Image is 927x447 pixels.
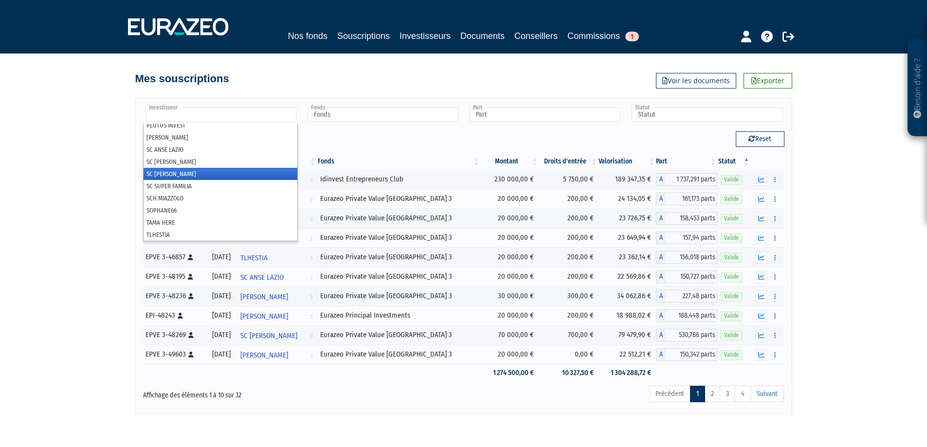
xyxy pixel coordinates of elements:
span: 188,448 parts [666,309,717,322]
span: A [656,309,666,322]
a: [PERSON_NAME] [236,306,317,325]
img: 1732889491-logotype_eurazeo_blanc_rvb.png [128,18,228,36]
span: A [656,270,666,283]
div: Eurazeo Private Value [GEOGRAPHIC_DATA] 3 [320,252,477,262]
div: Eurazeo Private Value [GEOGRAPHIC_DATA] 3 [320,349,477,359]
div: Eurazeo Private Value [GEOGRAPHIC_DATA] 3 [320,330,477,340]
span: A [656,251,666,264]
li: SC ANSE LAZIO [144,143,297,156]
div: A - Eurazeo Private Value Europe 3 [656,193,717,205]
td: 23 726,75 € [599,209,656,228]
i: Voir l'investisseur [309,327,313,345]
td: 34 062,86 € [599,286,656,306]
a: SC [PERSON_NAME] [236,325,317,345]
a: 4 [735,386,751,402]
i: [Français] Personne physique [188,254,193,260]
span: A [656,173,666,186]
i: [Français] Personne physique [188,332,194,338]
div: Eurazeo Principal Investments [320,310,477,321]
span: Valide [721,195,742,204]
a: TLHESTIA [236,248,317,267]
div: EPVE 3-46857 [145,252,203,262]
a: [PERSON_NAME] [236,286,317,306]
th: Fonds: activer pour trier la colonne par ordre croissant [317,153,480,170]
i: [Français] Personne physique [188,274,193,280]
td: 20 000,00 € [481,306,539,325]
span: A [656,290,666,303]
div: A - Eurazeo Private Value Europe 3 [656,348,717,361]
a: Nos fonds [288,29,327,43]
div: A - Eurazeo Private Value Europe 3 [656,212,717,225]
td: 1 304 288,72 € [599,364,656,381]
i: Voir l'investisseur [309,268,313,286]
a: Documents [460,29,505,43]
div: A - Eurazeo Private Value Europe 3 [656,329,717,341]
span: 1 737,291 parts [666,173,717,186]
div: Eurazeo Private Value [GEOGRAPHIC_DATA] 3 [320,194,477,204]
td: 0,00 € [539,345,599,364]
span: [PERSON_NAME] [240,288,288,306]
a: 1 [690,386,705,402]
td: 22 569,86 € [599,267,656,286]
li: TAMA HERE [144,216,297,229]
a: Commissions1 [567,29,639,43]
span: 1 [625,32,639,41]
li: SC SUPER FAMILIA [144,180,297,192]
div: Eurazeo Private Value [GEOGRAPHIC_DATA] 3 [320,271,477,282]
i: Voir l'investisseur [309,249,313,267]
li: SC [PERSON_NAME] [144,168,297,180]
div: EPI-48243 [145,310,203,321]
span: A [656,193,666,205]
div: [DATE] [210,291,233,301]
div: [DATE] [210,271,233,282]
td: 70 000,00 € [481,325,539,345]
span: A [656,232,666,244]
i: Voir l'investisseur [309,288,313,306]
td: 20 000,00 € [481,189,539,209]
div: Idinvest Entrepreneurs Club [320,174,477,184]
span: Valide [721,253,742,262]
i: Voir l'investisseur [309,230,313,248]
span: Valide [721,311,742,321]
h4: Mes souscriptions [135,73,229,85]
td: 200,00 € [539,228,599,248]
a: [PERSON_NAME] [236,345,317,364]
span: Valide [721,233,742,243]
td: 20 000,00 € [481,267,539,286]
span: 150,727 parts [666,270,717,283]
i: Voir l'investisseur [309,307,313,325]
div: EPVE 3-48269 [145,330,203,340]
div: EPVE 3-48236 [145,291,203,301]
span: A [656,329,666,341]
span: [PERSON_NAME] [240,346,288,364]
td: 200,00 € [539,306,599,325]
td: 20 000,00 € [481,209,539,228]
li: TLHESTIA [144,229,297,241]
td: 1 274 500,00 € [481,364,539,381]
a: Suivant [750,386,784,402]
div: EPVE 3-49603 [145,349,203,359]
span: Valide [721,350,742,359]
span: [PERSON_NAME] [240,307,288,325]
a: Souscriptions [337,29,390,44]
p: Besoin d'aide ? [912,44,923,132]
li: PLUTUS INVEST [144,119,297,131]
td: 200,00 € [539,267,599,286]
div: A - Idinvest Entrepreneurs Club [656,173,717,186]
i: [Français] Personne physique [188,352,194,358]
td: 200,00 € [539,189,599,209]
a: Voir les documents [656,73,736,89]
td: 189 347,35 € [599,170,656,189]
td: 200,00 € [539,209,599,228]
span: Valide [721,214,742,223]
div: Affichage des éléments 1 à 10 sur 32 [143,385,402,400]
th: Valorisation: activer pour trier la colonne par ordre croissant [599,153,656,170]
a: 2 [705,386,720,402]
span: 156,018 parts [666,251,717,264]
button: Reset [736,131,784,147]
div: [DATE] [210,349,233,359]
span: SC ANSE LAZIO [240,268,284,286]
div: A - Eurazeo Private Value Europe 3 [656,290,717,303]
div: [DATE] [210,330,233,340]
span: Valide [721,175,742,184]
